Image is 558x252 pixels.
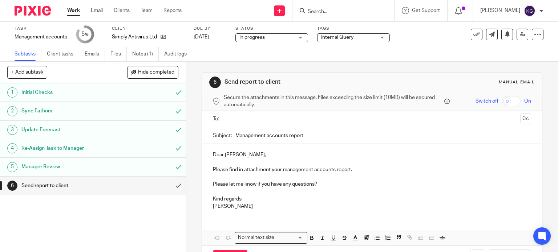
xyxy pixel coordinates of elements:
[85,47,105,61] a: Emails
[225,78,387,86] h1: Send report to client
[7,66,47,78] button: + Add subtask
[524,5,535,17] img: svg%3E
[7,106,17,116] div: 2
[277,234,303,241] input: Search for option
[21,124,116,135] h1: Update Forecast
[7,143,17,153] div: 4
[213,203,531,210] p: [PERSON_NAME]
[141,7,153,14] a: Team
[67,7,80,14] a: Work
[412,8,440,13] span: Get Support
[110,47,127,61] a: Files
[112,26,185,32] label: Client
[524,98,531,105] span: On
[7,87,17,98] div: 1
[138,70,174,75] span: Hide completed
[47,47,79,61] a: Client tasks
[213,166,531,173] p: Please find in attachment your management accounts report.
[81,30,89,38] div: 5
[317,26,390,32] label: Tags
[224,94,443,109] span: Secure the attachments in this message. Files exceeding the size limit (10MB) will be secured aut...
[235,232,307,243] div: Search for option
[164,47,192,61] a: Audit logs
[15,47,41,61] a: Subtasks
[112,33,157,41] p: Simply Antivirus Ltd
[91,7,103,14] a: Email
[476,98,498,105] span: Switch off
[7,181,17,191] div: 6
[194,26,226,32] label: Due by
[21,106,116,116] h1: Sync Fathom
[15,33,67,41] div: Management accounts
[321,35,353,40] span: Internal Query
[307,9,372,15] input: Search
[194,34,209,40] span: [DATE]
[7,125,17,135] div: 3
[21,143,116,154] h1: Re-Assign Task to Manager
[15,26,67,32] label: Task
[213,132,232,139] label: Subject:
[21,87,116,98] h1: Initial Checks
[213,151,531,158] p: Dear [PERSON_NAME],
[239,35,265,40] span: In progress
[480,7,520,14] p: [PERSON_NAME]
[15,6,51,16] img: Pixie
[213,195,531,203] p: Kind regards
[499,79,535,85] div: Manual email
[235,26,308,32] label: Status
[7,162,17,172] div: 5
[114,7,130,14] a: Clients
[127,66,178,78] button: Hide completed
[213,115,221,123] label: To:
[21,180,116,191] h1: Send report to client
[163,7,182,14] a: Reports
[85,33,89,37] small: /6
[236,234,276,241] span: Normal text size
[213,181,531,188] p: Please let me know if you have any questions?
[21,161,116,172] h1: Manager Review
[132,47,159,61] a: Notes (1)
[520,113,531,124] button: Cc
[209,77,221,88] div: 6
